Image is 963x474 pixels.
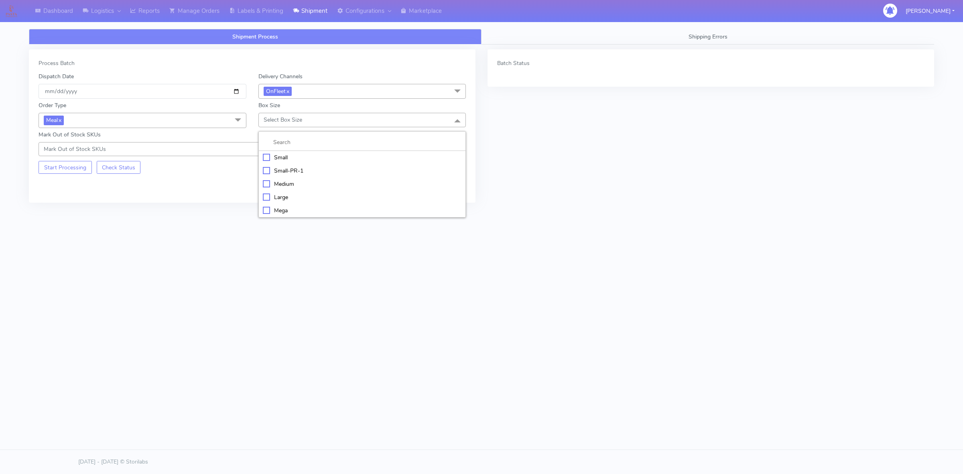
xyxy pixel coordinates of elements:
[39,101,66,110] label: Order Type
[497,59,924,67] div: Batch Status
[263,193,462,201] div: Large
[29,29,934,45] ul: Tabs
[39,59,466,67] div: Process Batch
[97,161,141,174] button: Check Status
[39,130,101,139] label: Mark Out of Stock SKUs
[264,116,302,124] span: Select Box Size
[232,33,278,41] span: Shipment Process
[689,33,727,41] span: Shipping Errors
[263,167,462,175] div: Small-PR-1
[44,145,106,153] span: Mark Out of Stock SKUs
[900,3,961,19] button: [PERSON_NAME]
[263,180,462,188] div: Medium
[263,206,462,215] div: Mega
[263,153,462,162] div: Small
[39,72,74,81] label: Dispatch Date
[258,72,303,81] label: Delivery Channels
[264,87,292,96] span: OnFleet
[286,87,289,95] a: x
[44,116,64,125] span: Meal
[39,161,92,174] button: Start Processing
[58,116,61,124] a: x
[263,138,462,146] input: multiselect-search
[258,101,280,110] label: Box Size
